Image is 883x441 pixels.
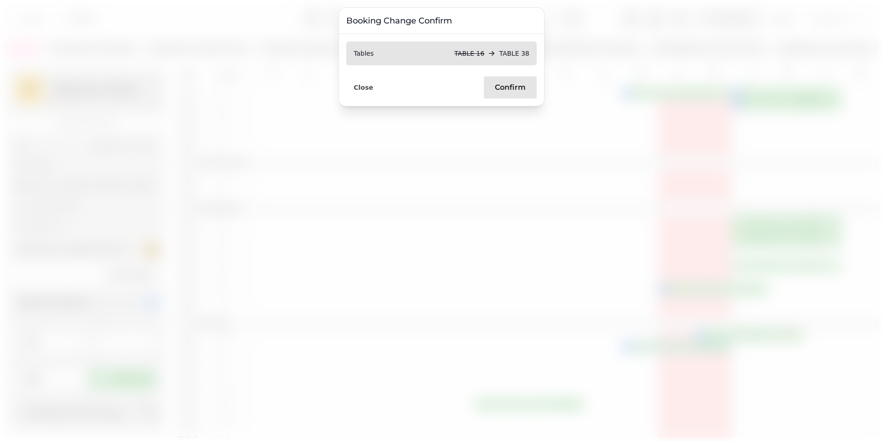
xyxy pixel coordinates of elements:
h3: Booking Change Confirm [346,15,537,26]
button: Close [346,81,381,93]
span: Confirm [495,84,526,91]
p: TABLE 16 [454,49,485,58]
p: TABLE 38 [499,49,529,58]
button: Confirm [484,76,537,99]
span: Close [354,84,373,91]
p: Tables [354,49,374,58]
